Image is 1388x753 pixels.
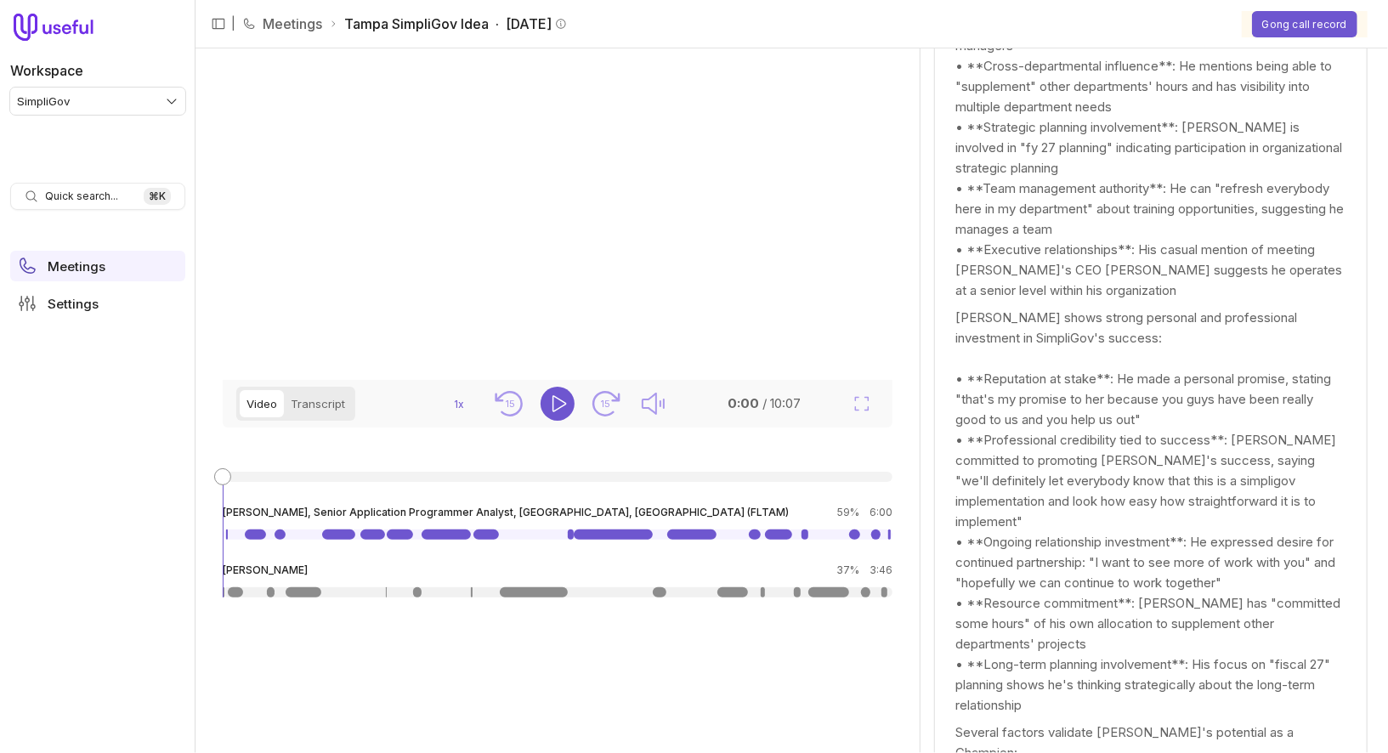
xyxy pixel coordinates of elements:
[344,14,567,34] span: Tampa SimpliGov Idea
[728,395,759,411] time: 0:00
[263,14,322,34] a: Meetings
[837,506,892,519] div: 59%
[223,563,308,577] span: [PERSON_NAME]
[240,390,284,417] button: Video
[506,14,552,34] time: [DATE]
[636,387,670,421] button: Mute
[1252,11,1357,37] button: Gong call record
[770,395,801,411] time: 10:07
[144,188,171,205] kbd: ⌘ K
[762,395,767,411] span: /
[845,387,879,421] button: Fullscreen
[489,14,506,34] span: ·
[541,387,575,421] button: Play
[493,387,527,421] button: Seek back 15 seconds
[231,14,235,34] span: |
[505,398,515,410] text: 15
[10,251,185,281] a: Meetings
[206,11,231,37] button: Collapse sidebar
[48,297,99,310] span: Settings
[45,190,118,203] span: Quick search...
[439,391,479,417] button: 1x
[600,398,610,410] text: 15
[10,288,185,319] a: Settings
[836,563,892,577] div: 37%
[955,308,1346,716] div: [PERSON_NAME] shows strong personal and professional investment in SimpliGov's success: • **Reput...
[284,390,352,417] button: Transcript
[48,260,105,273] span: Meetings
[870,563,892,576] time: 3:46
[223,506,789,519] span: [PERSON_NAME], Senior Application Programmer Analyst, [GEOGRAPHIC_DATA], [GEOGRAPHIC_DATA] (FLTAM)
[10,60,83,81] label: Workspace
[870,506,892,518] time: 6:00
[588,387,622,421] button: Seek forward 15 seconds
